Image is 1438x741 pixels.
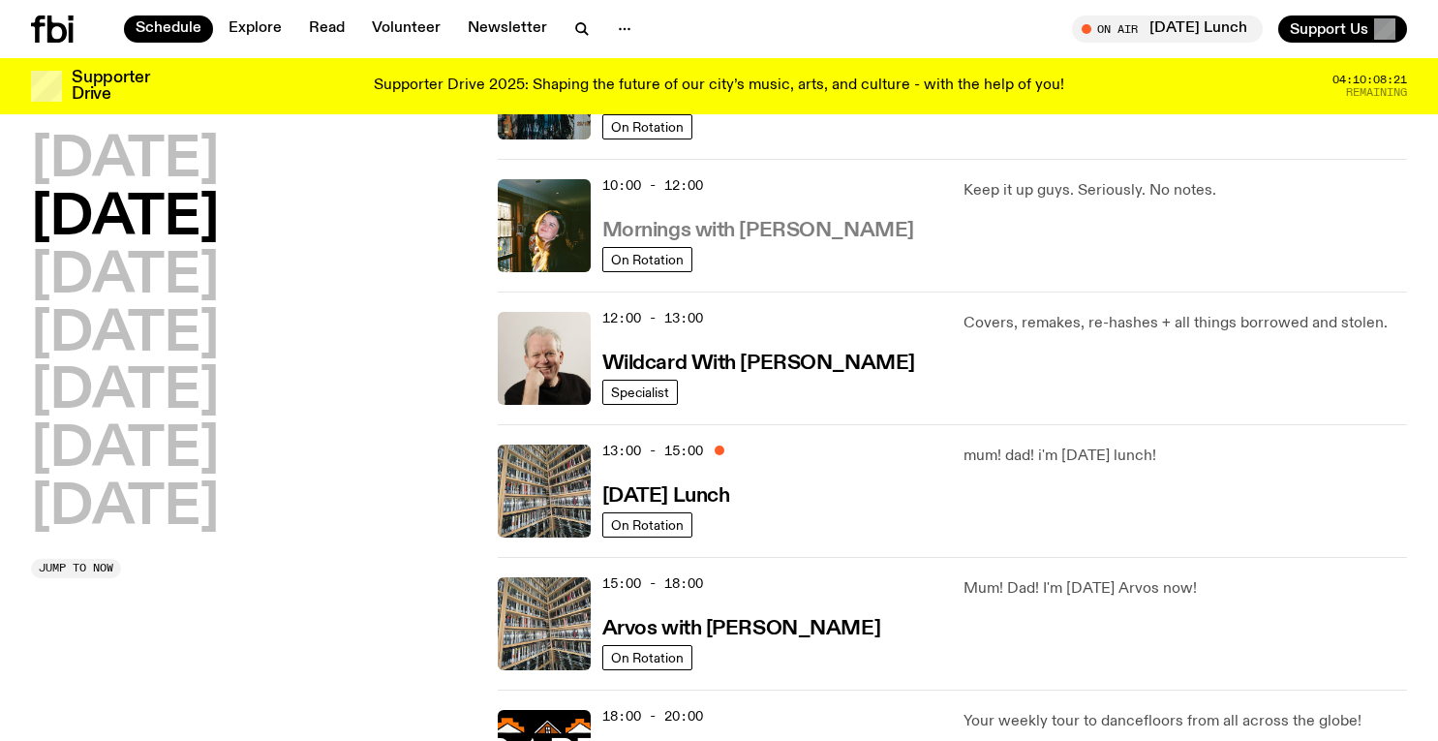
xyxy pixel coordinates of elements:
[964,710,1407,733] p: Your weekly tour to dancefloors from all across the globe!
[498,179,591,272] img: Freya smiles coyly as she poses for the image.
[72,70,149,103] h3: Supporter Drive
[602,619,880,639] h3: Arvos with [PERSON_NAME]
[31,559,121,578] button: Jump to now
[602,615,880,639] a: Arvos with [PERSON_NAME]
[31,308,219,362] button: [DATE]
[611,119,684,134] span: On Rotation
[602,482,730,507] a: [DATE] Lunch
[124,15,213,43] a: Schedule
[602,354,915,374] h3: Wildcard With [PERSON_NAME]
[611,385,669,399] span: Specialist
[217,15,293,43] a: Explore
[39,563,113,573] span: Jump to now
[611,517,684,532] span: On Rotation
[602,247,692,272] a: On Rotation
[1332,75,1407,85] span: 04:10:08:21
[602,574,703,593] span: 15:00 - 18:00
[1278,15,1407,43] button: Support Us
[374,77,1064,95] p: Supporter Drive 2025: Shaping the future of our city’s music, arts, and culture - with the help o...
[1290,20,1368,38] span: Support Us
[498,577,591,670] img: A corner shot of the fbi music library
[964,445,1407,468] p: mum! dad! i'm [DATE] lunch!
[602,309,703,327] span: 12:00 - 13:00
[31,192,219,246] button: [DATE]
[602,512,692,538] a: On Rotation
[31,481,219,536] button: [DATE]
[602,350,915,374] a: Wildcard With [PERSON_NAME]
[602,707,703,726] span: 18:00 - 20:00
[360,15,452,43] a: Volunteer
[602,114,692,139] a: On Rotation
[611,252,684,266] span: On Rotation
[31,250,219,304] button: [DATE]
[498,445,591,538] img: A corner shot of the fbi music library
[31,134,219,188] button: [DATE]
[602,221,914,241] h3: Mornings with [PERSON_NAME]
[602,486,730,507] h3: [DATE] Lunch
[31,365,219,419] button: [DATE]
[602,442,703,460] span: 13:00 - 15:00
[964,577,1407,601] p: Mum! Dad! I'm [DATE] Arvos now!
[456,15,559,43] a: Newsletter
[611,650,684,664] span: On Rotation
[602,645,692,670] a: On Rotation
[964,179,1407,202] p: Keep it up guys. Seriously. No notes.
[1346,87,1407,98] span: Remaining
[602,380,678,405] a: Specialist
[297,15,356,43] a: Read
[1072,15,1263,43] button: On Air[DATE] Lunch
[31,423,219,478] button: [DATE]
[602,217,914,241] a: Mornings with [PERSON_NAME]
[498,312,591,405] img: Stuart is smiling charmingly, wearing a black t-shirt against a stark white background.
[602,176,703,195] span: 10:00 - 12:00
[964,312,1407,335] p: Covers, remakes, re-hashes + all things borrowed and stolen.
